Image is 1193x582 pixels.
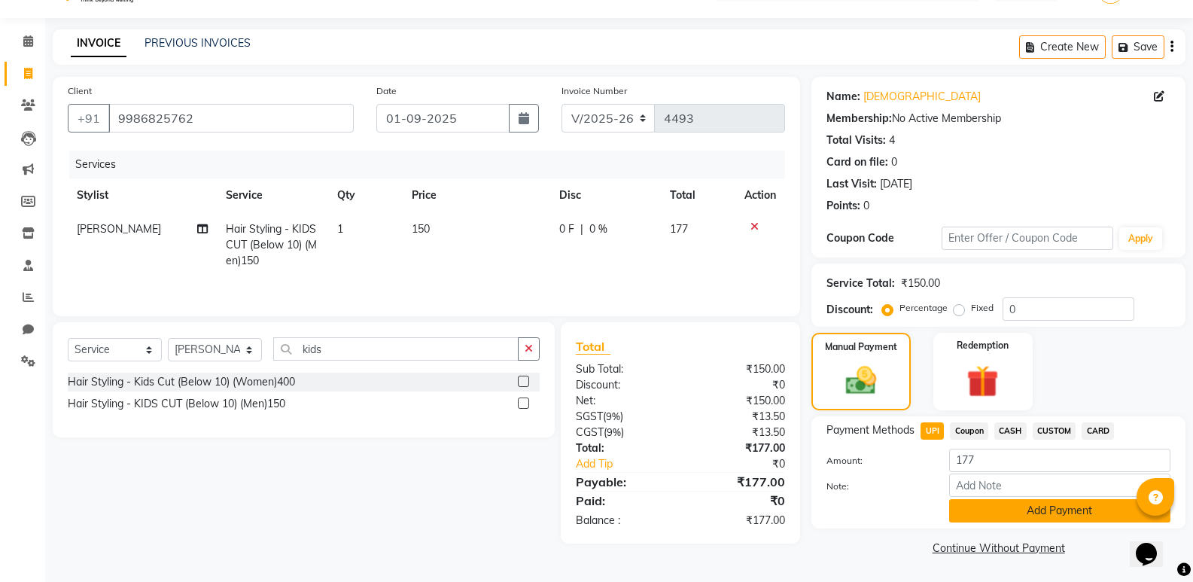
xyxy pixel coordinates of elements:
[550,178,662,212] th: Disc
[735,178,785,212] th: Action
[826,422,915,438] span: Payment Methods
[337,222,343,236] span: 1
[680,440,796,456] div: ₹177.00
[69,151,796,178] div: Services
[921,422,944,440] span: UPI
[68,84,92,98] label: Client
[815,480,937,493] label: Note:
[836,363,886,398] img: _cash.svg
[680,361,796,377] div: ₹150.00
[565,425,680,440] div: ( )
[68,178,217,212] th: Stylist
[826,230,941,246] div: Coupon Code
[825,340,897,354] label: Manual Payment
[826,111,892,126] div: Membership:
[77,222,161,236] span: [PERSON_NAME]
[949,474,1170,497] input: Add Note
[670,222,688,236] span: 177
[576,425,604,439] span: CGST
[68,396,285,412] div: Hair Styling - KIDS CUT (Below 10) (Men)150
[863,89,981,105] a: [DEMOGRAPHIC_DATA]
[826,154,888,170] div: Card on file:
[565,473,680,491] div: Payable:
[565,513,680,529] div: Balance :
[108,104,354,133] input: Search by Name/Mobile/Email/Code
[994,422,1027,440] span: CASH
[826,133,886,148] div: Total Visits:
[403,178,550,212] th: Price
[562,84,627,98] label: Invoice Number
[880,176,912,192] div: [DATE]
[1119,227,1162,250] button: Apply
[891,154,897,170] div: 0
[680,513,796,529] div: ₹177.00
[680,425,796,440] div: ₹13.50
[576,410,603,423] span: SGST
[949,449,1170,472] input: Amount
[826,89,860,105] div: Name:
[580,221,583,237] span: |
[942,227,1113,250] input: Enter Offer / Coupon Code
[589,221,607,237] span: 0 %
[680,473,796,491] div: ₹177.00
[565,361,680,377] div: Sub Total:
[226,222,317,267] span: Hair Styling - KIDS CUT (Below 10) (Men)150
[826,198,860,214] div: Points:
[68,104,110,133] button: +91
[565,393,680,409] div: Net:
[565,409,680,425] div: ( )
[863,198,869,214] div: 0
[949,499,1170,523] button: Add Payment
[680,393,796,409] div: ₹150.00
[700,456,796,472] div: ₹0
[1130,522,1178,567] iframe: chat widget
[1112,35,1164,59] button: Save
[826,302,873,318] div: Discount:
[565,492,680,510] div: Paid:
[826,111,1170,126] div: No Active Membership
[565,440,680,456] div: Total:
[559,221,574,237] span: 0 F
[680,492,796,510] div: ₹0
[412,222,430,236] span: 150
[273,337,519,361] input: Search or Scan
[814,541,1182,556] a: Continue Without Payment
[71,30,126,57] a: INVOICE
[889,133,895,148] div: 4
[607,426,621,438] span: 9%
[376,84,397,98] label: Date
[680,377,796,393] div: ₹0
[1019,35,1106,59] button: Create New
[565,377,680,393] div: Discount:
[1082,422,1114,440] span: CARD
[680,409,796,425] div: ₹13.50
[565,456,700,472] a: Add Tip
[826,176,877,192] div: Last Visit:
[576,339,610,355] span: Total
[957,339,1009,352] label: Redemption
[950,422,988,440] span: Coupon
[217,178,328,212] th: Service
[971,301,994,315] label: Fixed
[1033,422,1076,440] span: CUSTOM
[68,374,295,390] div: Hair Styling - Kids Cut (Below 10) (Women)400
[815,454,937,468] label: Amount:
[328,178,403,212] th: Qty
[145,36,251,50] a: PREVIOUS INVOICES
[899,301,948,315] label: Percentage
[826,276,895,291] div: Service Total:
[606,410,620,422] span: 9%
[901,276,940,291] div: ₹150.00
[661,178,735,212] th: Total
[957,361,1009,401] img: _gift.svg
